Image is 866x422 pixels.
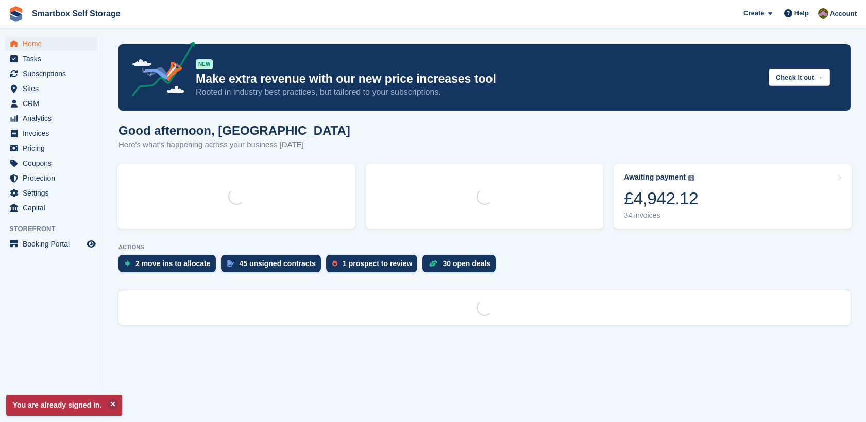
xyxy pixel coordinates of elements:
div: 2 move ins to allocate [135,259,211,268]
img: deal-1b604bf984904fb50ccaf53a9ad4b4a5d6e5aea283cecdc64d6e3604feb123c2.svg [429,260,437,267]
a: 30 open deals [422,255,501,277]
h1: Good afternoon, [GEOGRAPHIC_DATA] [118,124,350,137]
span: Analytics [23,111,84,126]
a: menu [5,186,97,200]
span: Capital [23,201,84,215]
a: 45 unsigned contracts [221,255,327,277]
a: menu [5,141,97,155]
span: Home [23,37,84,51]
img: prospect-51fa495bee0391a8d652442698ab0144808aea92771e9ea1ae160a38d050c398.svg [332,260,337,267]
img: icon-info-grey-7440780725fd019a000dd9b08b2336e03edf1995a4989e88bcd33f0948082b44.svg [688,175,694,181]
p: ACTIONS [118,244,851,251]
div: 45 unsigned contracts [240,259,316,268]
div: 30 open deals [443,259,490,268]
img: stora-icon-8386f47178a22dfd0bd8f6a31ec36ba5ce8667c1dd55bd0f319d3a0aa187defe.svg [8,6,24,22]
a: menu [5,237,97,251]
span: Help [794,8,809,19]
a: menu [5,111,97,126]
div: Awaiting payment [624,173,686,182]
button: Check it out → [769,69,830,86]
span: Settings [23,186,84,200]
a: 2 move ins to allocate [118,255,221,277]
img: move_ins_to_allocate_icon-fdf77a2bb77ea45bf5b3d319d69a93e2d87916cf1d5bf7949dd705db3b84f3ca.svg [125,260,130,267]
span: Sites [23,81,84,96]
img: price-adjustments-announcement-icon-8257ccfd72463d97f412b2fc003d46551f7dbcb40ab6d574587a9cd5c0d94... [123,42,195,100]
p: Rooted in industry best practices, but tailored to your subscriptions. [196,86,760,98]
span: Protection [23,171,84,185]
a: menu [5,81,97,96]
a: menu [5,96,97,111]
div: £4,942.12 [624,188,698,209]
a: Awaiting payment £4,942.12 34 invoices [614,164,852,229]
a: menu [5,51,97,66]
span: Create [743,8,764,19]
span: CRM [23,96,84,111]
p: You are already signed in. [6,395,122,416]
a: menu [5,171,97,185]
div: NEW [196,59,213,69]
span: Tasks [23,51,84,66]
span: Account [830,9,857,19]
p: Make extra revenue with our new price increases tool [196,72,760,86]
a: Smartbox Self Storage [28,5,125,22]
a: menu [5,156,97,170]
span: Subscriptions [23,66,84,81]
span: Pricing [23,141,84,155]
a: Preview store [85,238,97,250]
div: 1 prospect to review [343,259,412,268]
p: Here's what's happening across your business [DATE] [118,139,350,151]
a: menu [5,126,97,140]
span: Storefront [9,224,103,234]
a: menu [5,201,97,215]
span: Coupons [23,156,84,170]
a: menu [5,37,97,51]
span: Invoices [23,126,84,140]
div: 34 invoices [624,211,698,220]
img: contract_signature_icon-13c848040528278c33f63329250d36e43548de30e8caae1d1a13099fd9432cc5.svg [227,260,234,267]
a: 1 prospect to review [326,255,422,277]
span: Booking Portal [23,237,84,251]
a: menu [5,66,97,81]
img: Kayleigh Devlin [818,8,828,19]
